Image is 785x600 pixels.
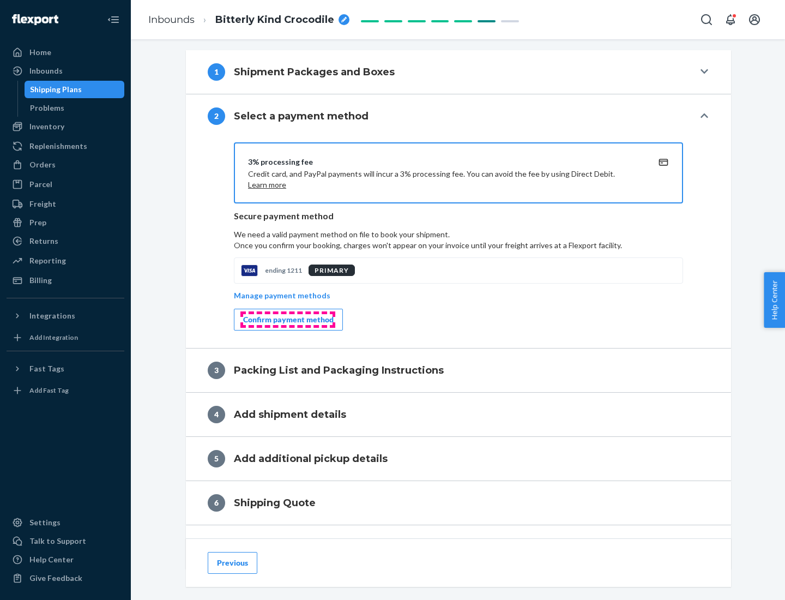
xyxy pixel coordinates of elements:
[7,137,124,155] a: Replenishments
[30,84,82,95] div: Shipping Plans
[186,94,731,138] button: 2Select a payment method
[186,525,731,569] button: 7Review and Confirm Shipment
[29,333,78,342] div: Add Integration
[29,159,56,170] div: Orders
[7,569,124,587] button: Give Feedback
[29,275,52,286] div: Billing
[7,156,124,173] a: Orders
[7,514,124,531] a: Settings
[186,481,731,525] button: 6Shipping Quote
[234,240,683,251] p: Once you confirm your booking, charges won't appear on your invoice until your freight arrives at...
[248,157,643,167] div: 3% processing fee
[208,450,225,467] div: 5
[234,229,683,251] p: We need a valid payment method on file to book your shipment.
[148,14,195,26] a: Inbounds
[7,195,124,213] a: Freight
[208,406,225,423] div: 4
[248,169,643,190] p: Credit card, and PayPal payments will incur a 3% processing fee. You can avoid the fee by using D...
[265,266,302,275] p: ending 1211
[208,63,225,81] div: 1
[29,363,64,374] div: Fast Tags
[25,81,125,98] a: Shipping Plans
[309,265,355,276] div: PRIMARY
[29,310,75,321] div: Integrations
[7,232,124,250] a: Returns
[248,179,286,190] button: Learn more
[29,217,46,228] div: Prep
[234,65,395,79] h4: Shipment Packages and Boxes
[186,393,731,436] button: 4Add shipment details
[29,65,63,76] div: Inbounds
[186,437,731,481] button: 5Add additional pickup details
[29,141,87,152] div: Replenishments
[29,573,82,584] div: Give Feedback
[29,554,74,565] div: Help Center
[140,4,358,36] ol: breadcrumbs
[102,9,124,31] button: Close Navigation
[234,309,343,331] button: Confirm payment method
[29,517,61,528] div: Settings
[12,14,58,25] img: Flexport logo
[764,272,785,328] button: Help Center
[29,536,86,547] div: Talk to Support
[29,236,58,247] div: Returns
[215,13,334,27] span: Bitterly Kind Crocodile
[7,382,124,399] a: Add Fast Tag
[7,252,124,269] a: Reporting
[7,44,124,61] a: Home
[208,107,225,125] div: 2
[234,496,316,510] h4: Shipping Quote
[7,214,124,231] a: Prep
[7,176,124,193] a: Parcel
[243,314,334,325] div: Confirm payment method
[234,452,388,466] h4: Add additional pickup details
[7,307,124,325] button: Integrations
[7,329,124,346] a: Add Integration
[234,210,683,223] p: Secure payment method
[744,9,765,31] button: Open account menu
[7,118,124,135] a: Inventory
[208,494,225,512] div: 6
[186,349,731,392] button: 3Packing List and Packaging Instructions
[208,362,225,379] div: 3
[696,9,717,31] button: Open Search Box
[208,552,257,574] button: Previous
[234,363,444,377] h4: Packing List and Packaging Instructions
[29,121,64,132] div: Inventory
[29,199,56,209] div: Freight
[234,407,346,422] h4: Add shipment details
[29,47,51,58] div: Home
[29,386,69,395] div: Add Fast Tag
[29,255,66,266] div: Reporting
[234,109,369,123] h4: Select a payment method
[25,99,125,117] a: Problems
[7,360,124,377] button: Fast Tags
[7,272,124,289] a: Billing
[7,532,124,550] a: Talk to Support
[30,103,64,113] div: Problems
[720,9,741,31] button: Open notifications
[7,62,124,80] a: Inbounds
[234,290,330,301] p: Manage payment methods
[7,551,124,568] a: Help Center
[186,50,731,94] button: 1Shipment Packages and Boxes
[29,179,52,190] div: Parcel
